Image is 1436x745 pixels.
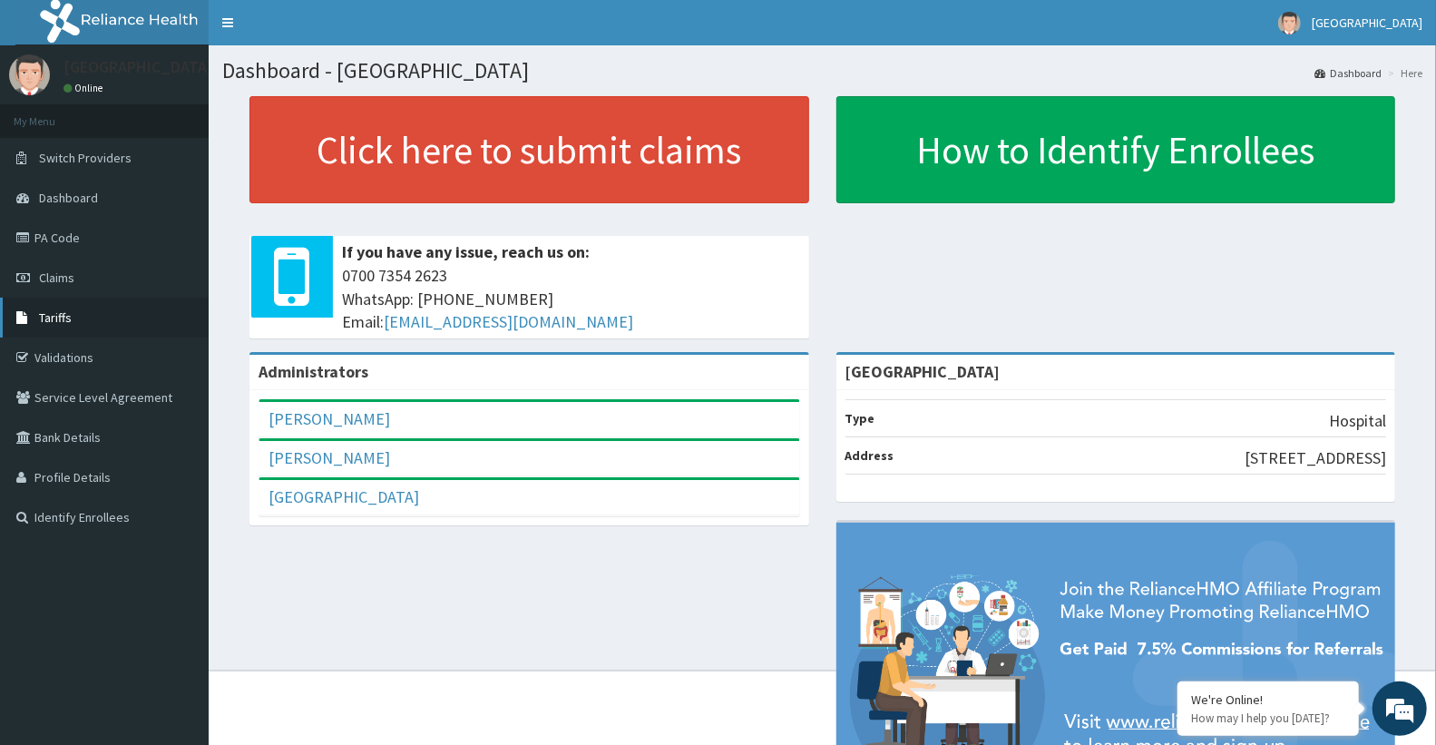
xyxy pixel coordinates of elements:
[1191,691,1345,708] div: We're Online!
[222,59,1422,83] h1: Dashboard - [GEOGRAPHIC_DATA]
[63,59,213,75] p: [GEOGRAPHIC_DATA]
[269,486,419,507] a: [GEOGRAPHIC_DATA]
[1278,12,1301,34] img: User Image
[342,264,800,334] span: 0700 7354 2623 WhatsApp: [PHONE_NUMBER] Email:
[1312,15,1422,31] span: [GEOGRAPHIC_DATA]
[9,54,50,95] img: User Image
[1191,711,1345,726] p: How may I help you today?
[63,82,107,94] a: Online
[39,270,74,286] span: Claims
[1383,65,1422,81] li: Here
[259,361,368,382] b: Administrators
[269,408,390,429] a: [PERSON_NAME]
[845,361,1001,382] strong: [GEOGRAPHIC_DATA]
[836,96,1396,203] a: How to Identify Enrollees
[39,150,132,166] span: Switch Providers
[1314,65,1382,81] a: Dashboard
[39,309,72,326] span: Tariffs
[1245,446,1386,470] p: [STREET_ADDRESS]
[39,190,98,206] span: Dashboard
[249,96,809,203] a: Click here to submit claims
[384,311,633,332] a: [EMAIL_ADDRESS][DOMAIN_NAME]
[845,410,875,426] b: Type
[269,447,390,468] a: [PERSON_NAME]
[845,447,894,464] b: Address
[342,241,590,262] b: If you have any issue, reach us on:
[1329,409,1386,433] p: Hospital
